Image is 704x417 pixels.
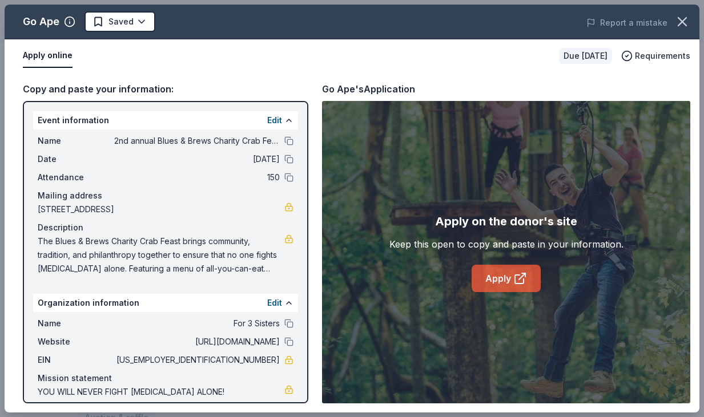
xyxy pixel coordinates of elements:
[389,237,623,251] div: Keep this open to copy and paste in your information.
[108,15,134,29] span: Saved
[85,11,155,32] button: Saved
[38,203,284,216] span: [STREET_ADDRESS]
[38,221,293,234] div: Description
[114,171,280,184] span: 150
[114,335,280,349] span: [URL][DOMAIN_NAME]
[38,371,293,385] div: Mission statement
[586,16,667,30] button: Report a mistake
[267,114,282,127] button: Edit
[635,49,690,63] span: Requirements
[559,48,612,64] div: Due [DATE]
[435,212,577,230] div: Apply on the donor's site
[23,44,73,68] button: Apply online
[114,152,280,166] span: [DATE]
[33,111,298,129] div: Event information
[33,294,298,312] div: Organization information
[472,265,541,292] a: Apply
[267,296,282,310] button: Edit
[621,49,690,63] button: Requirements
[38,171,114,184] span: Attendance
[38,353,114,367] span: EIN
[38,152,114,166] span: Date
[38,134,114,148] span: Name
[38,234,284,276] span: The Blues & Brews Charity Crab Feast brings community, tradition, and philanthropy together to en...
[38,335,114,349] span: Website
[322,82,415,96] div: Go Ape's Application
[38,317,114,330] span: Name
[23,82,308,96] div: Copy and paste your information:
[38,385,284,399] span: YOU WILL NEVER FIGHT [MEDICAL_DATA] ALONE!
[114,353,280,367] span: [US_EMPLOYER_IDENTIFICATION_NUMBER]
[114,317,280,330] span: For 3 Sisters
[38,189,293,203] div: Mailing address
[23,13,59,31] div: Go Ape
[114,134,280,148] span: 2nd annual Blues & Brews Charity Crab Feast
